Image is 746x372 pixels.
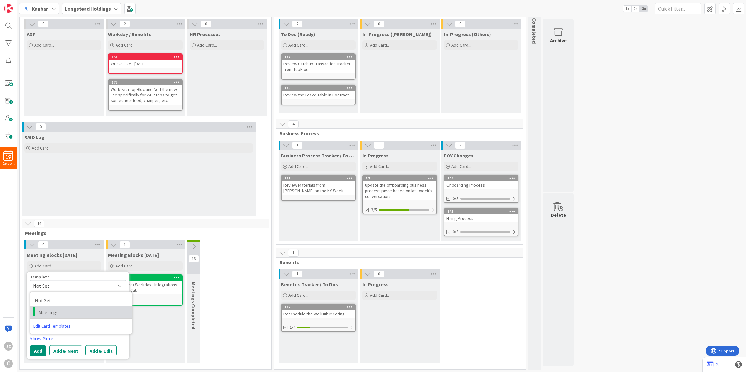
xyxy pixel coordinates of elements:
[4,342,13,351] div: JC
[33,282,111,290] span: Not Set
[109,85,182,105] div: Work with TopBloc and Add the new line specifically for WD steps to get someone added, changes, etc.
[363,175,436,200] div: 12Update the offboarding business process piece based on last week's conversations
[24,134,44,140] span: RAID Log
[363,181,436,200] div: Update the offboarding business process piece based on last week's conversations
[188,255,199,263] span: 13
[444,214,518,222] div: Hiring Process
[112,55,182,59] div: 158
[25,230,261,236] span: Meetings
[447,176,518,180] div: 146
[640,6,648,12] span: 3x
[284,55,355,59] div: 167
[197,42,217,48] span: Add Card...
[49,345,82,356] button: Add & Next
[362,281,389,287] span: In Progress
[35,296,124,305] span: Not Set
[655,3,701,14] input: Quick Filter...
[282,310,355,318] div: Reschedule the WellHub Meeting
[292,270,303,278] span: 1
[531,18,537,44] span: Completed
[279,130,515,137] span: Business Process
[109,54,182,60] div: 158
[6,155,11,159] span: 19
[38,20,48,28] span: 0
[282,54,355,73] div: 167Review Catchup Transaction Tracker from TopBloc
[444,181,518,189] div: Onboarding Process
[455,142,466,149] span: 2
[279,259,515,265] span: Benefits
[362,31,432,37] span: In-Progress (Jerry)
[85,345,117,356] button: Add & Edit
[119,241,130,249] span: 1
[108,31,151,37] span: Workday / Benefits
[374,20,384,28] span: 0
[34,263,54,269] span: Add Card...
[370,42,390,48] span: Add Card...
[282,304,355,310] div: 182
[112,276,182,280] div: 155
[284,86,355,90] div: 169
[366,176,436,180] div: 12
[282,85,355,99] div: 169Review the Leave Table in DocTract
[30,306,132,318] a: Meetings
[623,6,631,12] span: 1x
[284,305,355,309] div: 182
[35,123,46,131] span: 0
[631,6,640,12] span: 2x
[444,209,518,222] div: 145Hiring Process
[27,31,36,37] span: ADP
[451,42,471,48] span: Add Card...
[30,345,46,356] button: Add
[116,42,136,48] span: Add Card...
[288,249,299,257] span: 1
[371,207,377,213] span: 3/5
[363,175,436,181] div: 12
[201,20,211,28] span: 0
[39,308,127,316] span: Meetings
[190,31,221,37] span: HR Processes
[109,275,182,294] div: 155(Postponed) Workday - Integrations Discovery Call
[292,20,303,28] span: 2
[444,31,491,37] span: In-Progress (Others)
[4,359,13,368] div: C
[292,142,303,149] span: 1
[453,229,458,235] span: 0/3
[288,120,299,128] span: 4
[108,252,159,258] span: Meeting Blocks Tomorrow
[112,80,182,85] div: 173
[109,281,182,294] div: (Postponed) Workday - Integrations Discovery Call
[191,282,197,329] span: Meetings Completed
[282,175,355,195] div: 181Review Materials from [PERSON_NAME] on the NY Week
[65,6,111,12] b: Longstead Holdings
[281,31,315,37] span: To Dos (Ready)
[447,209,518,214] div: 145
[444,175,518,189] div: 146Onboarding Process
[30,334,126,342] a: Show More...
[550,37,567,44] div: Archive
[109,80,182,85] div: 173
[282,85,355,91] div: 169
[282,60,355,73] div: Review Catchup Transaction Tracker from TopBloc
[282,181,355,195] div: Review Materials from [PERSON_NAME] on the NY Week
[444,209,518,214] div: 145
[453,195,458,202] span: 0/8
[30,295,132,306] a: Not Set
[282,91,355,99] div: Review the Leave Table in DocTract
[370,164,390,169] span: Add Card...
[32,5,49,12] span: Kanban
[38,241,48,249] span: 0
[30,275,50,279] span: Template
[27,252,77,258] span: Meeting Blocks Today
[109,54,182,68] div: 158WD Go Live - [DATE]
[34,42,54,48] span: Add Card...
[444,175,518,181] div: 146
[109,275,182,281] div: 155
[288,292,308,298] span: Add Card...
[444,152,473,159] span: EOY Changes
[30,320,74,332] a: Edit Card Templates
[109,80,182,105] div: 173Work with TopBloc and Add the new line specifically for WD steps to get someone added, changes...
[551,211,566,219] div: Delete
[4,4,13,13] img: Visit kanbanzone.com
[281,152,356,159] span: Business Process Tracker / To Dos
[288,164,308,169] span: Add Card...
